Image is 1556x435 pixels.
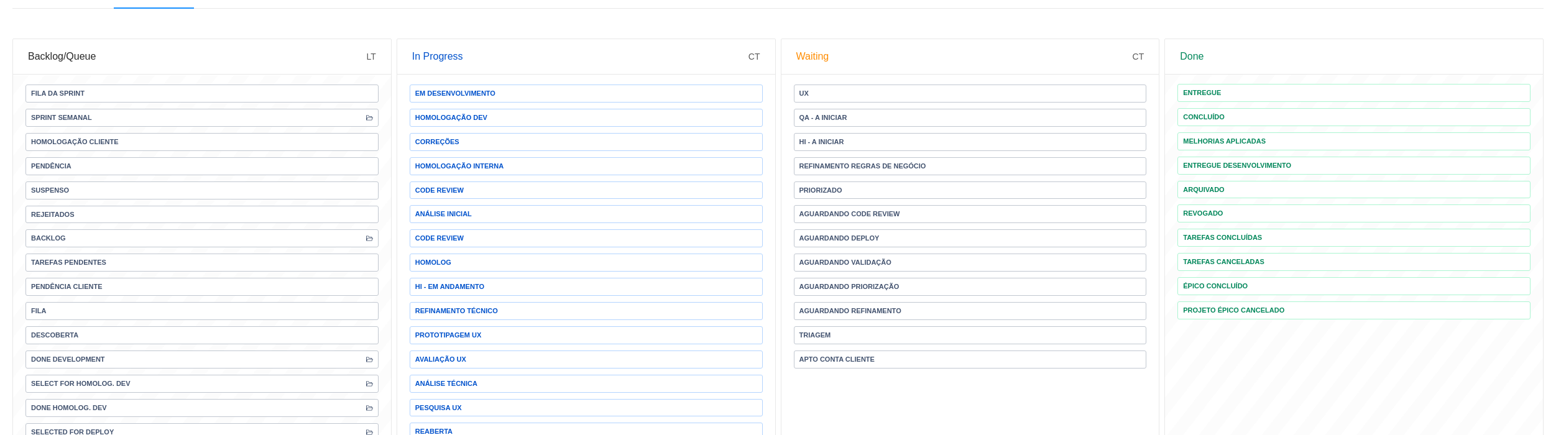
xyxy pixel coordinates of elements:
[415,259,451,266] span: Homolog
[366,114,373,121] i: icon: folder-open
[366,52,375,62] span: LT
[415,235,464,242] span: Code Review
[799,332,831,339] span: Triagem
[31,332,78,339] span: Descoberta
[1133,52,1144,62] span: CT
[415,114,487,121] span: Homologação Dev
[31,308,46,314] span: Fila
[415,283,484,290] span: HI - em andamento
[366,356,373,363] i: icon: folder-open
[799,114,847,121] span: QA - A Iniciar
[748,52,760,62] span: CT
[31,90,85,97] span: FILA DA SPRINT
[799,90,809,97] span: UX
[412,39,748,74] div: In Progress
[799,163,926,170] span: Refinamento Regras de Negócio
[366,380,373,387] i: icon: folder-open
[799,356,875,363] span: Apto Conta Cliente
[366,405,373,411] i: icon: folder-open
[1183,114,1225,121] span: Concluído
[28,39,366,74] div: Backlog/Queue
[1183,210,1223,217] span: Revogado
[31,283,103,290] span: Pendência Cliente
[366,235,373,242] i: icon: folder-open
[415,211,472,217] span: Análise inicial
[1183,89,1221,96] span: Entregue
[31,187,69,194] span: Suspenso
[415,187,464,194] span: Code Review
[415,332,482,339] span: Prototipagem UX
[31,259,106,266] span: Tarefas pendentes
[799,283,900,290] span: Aguardando priorização
[1183,259,1264,265] span: Tarefas Canceladas
[31,139,119,145] span: Homologação Cliente
[1183,234,1262,241] span: Tarefas Concluídas
[415,405,462,411] span: Pesquisa UX
[1183,186,1224,193] span: Arquivado
[31,211,74,218] span: Rejeitados
[31,235,66,242] span: BACKLOG
[799,259,891,266] span: Aguardando validação
[415,356,466,363] span: Avaliação UX
[415,139,459,145] span: Correções
[31,356,105,363] span: Done Development
[31,405,107,411] span: Done Homolog. Dev
[415,380,477,387] span: Análise técnica
[1183,283,1248,290] span: Épico Concluído
[31,114,92,121] span: Sprint Semanal
[1183,307,1284,314] span: Projeto Épico Cancelado
[799,139,844,145] span: HI - a iniciar
[31,163,71,170] span: Pendência
[1183,162,1291,169] span: Entregue Desenvolvimento
[415,163,504,170] span: Homologação Interna
[31,380,131,387] span: Select for Homolog. Dev
[799,211,900,217] span: Aguardando Code Review
[415,308,498,314] span: Refinamento Técnico
[799,187,842,194] span: Priorizado
[415,90,495,97] span: Em Desenvolvimento
[799,235,880,242] span: Aguardando Deploy
[799,308,901,314] span: Aguardando refinamento
[796,39,1133,74] div: Waiting
[1183,138,1266,145] span: Melhorias aplicadas
[1180,39,1528,74] div: Done
[415,428,453,435] span: Reaberta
